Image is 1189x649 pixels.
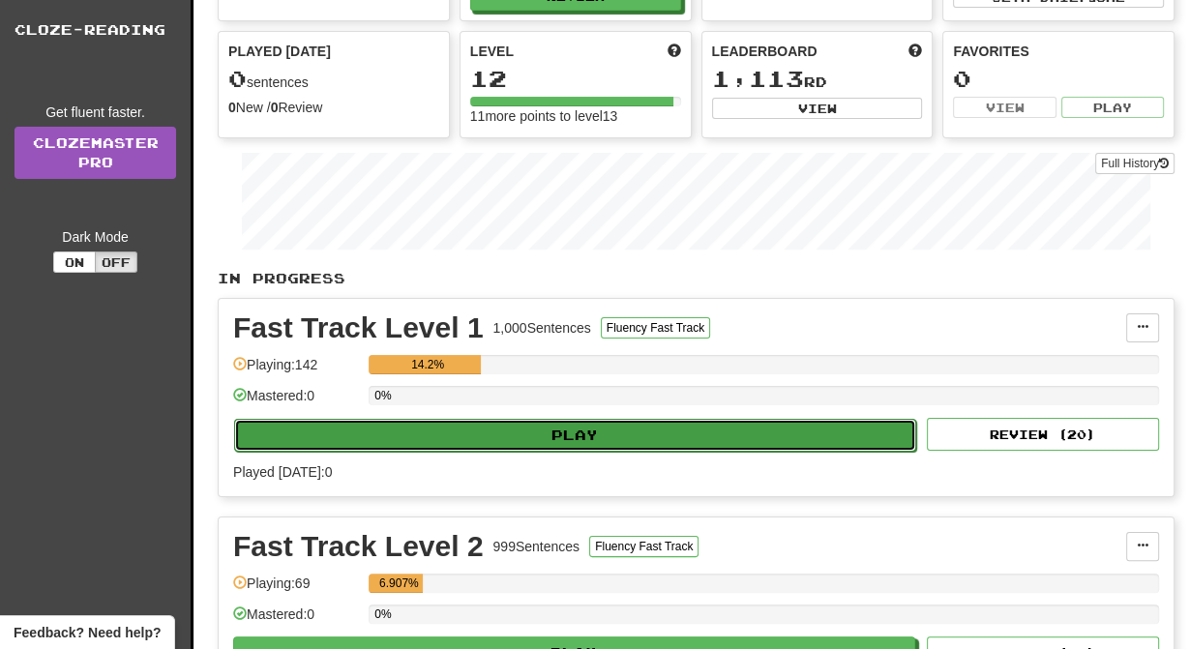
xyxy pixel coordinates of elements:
div: 14.2% [374,355,481,374]
span: Played [DATE]: 0 [233,464,332,480]
div: Mastered: 0 [233,605,359,636]
div: Favorites [953,42,1164,61]
div: 0 [953,67,1164,91]
div: Playing: 142 [233,355,359,387]
button: Play [1061,97,1164,118]
div: rd [712,67,923,92]
button: Review (20) [927,418,1159,451]
span: Score more points to level up [668,42,681,61]
button: View [953,97,1055,118]
span: Played [DATE] [228,42,331,61]
span: 1,113 [712,65,804,92]
p: In Progress [218,269,1174,288]
div: 1,000 Sentences [493,318,591,338]
button: Full History [1095,153,1174,174]
span: Open feedback widget [14,623,161,642]
button: Play [234,419,916,452]
button: Fluency Fast Track [589,536,699,557]
strong: 0 [271,100,279,115]
a: ClozemasterPro [15,127,176,179]
button: On [53,251,96,273]
div: Playing: 69 [233,574,359,605]
div: Fast Track Level 2 [233,532,484,561]
div: 11 more points to level 13 [470,106,681,126]
span: 0 [228,65,247,92]
div: Dark Mode [15,227,176,247]
button: View [712,98,923,119]
span: Level [470,42,514,61]
button: Off [95,251,137,273]
div: sentences [228,67,439,92]
span: This week in points, UTC [908,42,922,61]
span: Leaderboard [712,42,817,61]
div: Mastered: 0 [233,386,359,418]
div: 12 [470,67,681,91]
div: Get fluent faster. [15,103,176,122]
div: New / Review [228,98,439,117]
button: Fluency Fast Track [601,317,710,339]
strong: 0 [228,100,236,115]
div: 999 Sentences [493,537,580,556]
div: Fast Track Level 1 [233,313,484,342]
div: 6.907% [374,574,423,593]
